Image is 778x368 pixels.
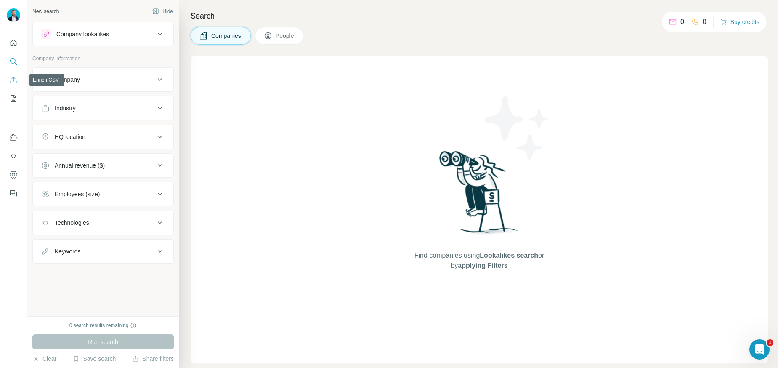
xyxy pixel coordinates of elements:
div: Employees (size) [55,190,100,198]
div: Company lookalikes [56,30,109,38]
span: Lookalikes search [480,252,538,259]
h4: Search [191,10,768,22]
button: Feedback [7,186,20,201]
div: Keywords [55,247,80,256]
button: Annual revenue ($) [33,155,173,176]
span: Companies [211,32,242,40]
button: Company [33,69,173,90]
span: Find companies using or by [412,251,547,271]
div: Technologies [55,219,89,227]
button: Save search [73,355,116,363]
button: Keywords [33,241,173,261]
button: Clear [32,355,56,363]
div: Industry [55,104,76,112]
p: Company information [32,55,174,62]
img: Surfe Illustration - Woman searching with binoculars [435,149,523,243]
button: Company lookalikes [33,24,173,44]
button: Industry [33,98,173,118]
button: HQ location [33,127,173,147]
button: Enrich CSV [7,72,20,88]
button: Share filters [132,355,174,363]
span: 1 [767,339,773,346]
div: Company [55,75,80,84]
span: People [276,32,295,40]
p: 0 [703,17,706,27]
span: applying Filters [458,262,507,269]
button: Dashboard [7,167,20,182]
button: Use Surfe API [7,149,20,164]
button: Employees (size) [33,184,173,204]
div: Annual revenue ($) [55,161,105,170]
div: New search [32,8,59,15]
div: 0 search results remaining [69,322,137,329]
div: HQ location [55,133,85,141]
button: Quick start [7,35,20,51]
button: Search [7,54,20,69]
p: 0 [680,17,684,27]
img: Surfe Illustration - Stars [479,90,555,166]
button: Buy credits [720,16,759,28]
img: Avatar [7,8,20,22]
button: Use Surfe on LinkedIn [7,130,20,145]
button: Hide [146,5,179,18]
iframe: Intercom live chat [749,339,770,360]
button: Technologies [33,213,173,233]
button: My lists [7,91,20,106]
